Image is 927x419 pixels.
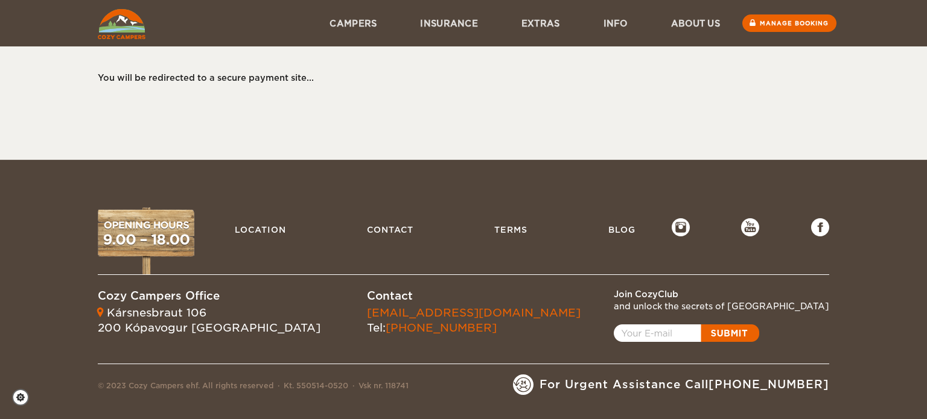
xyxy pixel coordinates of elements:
[367,306,581,319] a: [EMAIL_ADDRESS][DOMAIN_NAME]
[614,288,829,300] div: Join CozyClub
[98,380,409,395] div: © 2023 Cozy Campers ehf. All rights reserved Kt. 550514-0520 Vsk nr. 118741
[488,218,534,241] a: Terms
[98,288,320,304] div: Cozy Campers Office
[614,300,829,312] div: and unlock the secrets of [GEOGRAPHIC_DATA]
[614,324,759,342] a: Open popup
[367,305,581,336] div: Tel:
[540,377,829,392] span: For Urgent Assistance Call
[742,14,836,32] a: Manage booking
[98,305,320,336] div: Kársnesbraut 106 200 Kópavogur [GEOGRAPHIC_DATA]
[602,218,642,241] a: Blog
[12,389,37,406] a: Cookie settings
[386,321,497,334] a: [PHONE_NUMBER]
[229,218,292,241] a: Location
[98,72,817,84] div: You will be redirected to a secure payment site...
[98,9,145,39] img: Cozy Campers
[367,288,581,304] div: Contact
[709,378,829,391] a: [PHONE_NUMBER]
[361,218,419,241] a: Contact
